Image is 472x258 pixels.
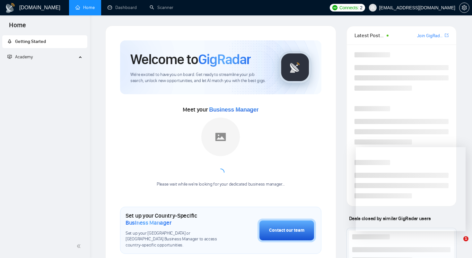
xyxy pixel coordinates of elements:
span: Academy [7,54,33,60]
div: Contact our team [269,227,304,234]
span: loading [215,167,226,178]
span: Deals closed by similar GigRadar users [346,213,433,224]
a: Join GigRadar Slack Community [417,32,443,39]
span: Meet your [183,106,258,113]
img: placeholder.png [201,118,240,156]
li: Getting Started [2,35,87,48]
iframe: Intercom live chat [450,236,466,252]
span: Home [4,21,31,34]
span: user [371,5,375,10]
span: Latest Posts from the GigRadar Community [354,31,385,39]
span: GigRadar [198,51,251,68]
img: logo [5,3,15,13]
span: We're excited to have you on board. Get ready to streamline your job search, unlock new opportuni... [130,72,269,84]
button: setting [459,3,469,13]
a: dashboardDashboard [108,5,137,10]
span: 1 [463,236,468,241]
span: rocket [7,39,12,44]
h1: Welcome to [130,51,251,68]
span: export [445,33,449,38]
a: homeHome [75,5,95,10]
span: Business Manager [126,219,171,226]
iframe: Intercom live chat message [356,147,466,231]
span: Getting Started [15,39,46,44]
span: Academy [15,54,33,60]
a: setting [459,5,469,10]
a: searchScanner [150,5,173,10]
div: Please wait while we're looking for your dedicated business manager... [153,181,289,187]
img: gigradar-logo.png [279,51,311,83]
span: Business Manager [209,106,258,113]
img: upwork-logo.png [332,5,337,10]
button: Contact our team [258,219,316,242]
a: export [445,32,449,38]
h1: Set up your Country-Specific [126,212,225,226]
span: fund-projection-screen [7,54,12,59]
span: Connects: [339,4,359,11]
span: double-left [76,243,83,249]
span: Set up your [GEOGRAPHIC_DATA] or [GEOGRAPHIC_DATA] Business Manager to access country-specific op... [126,230,225,249]
span: 2 [360,4,363,11]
